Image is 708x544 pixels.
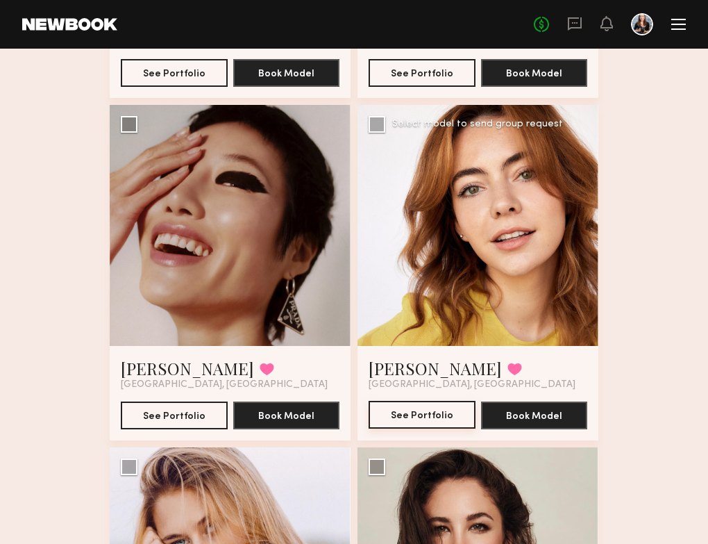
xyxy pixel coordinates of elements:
[233,402,340,429] button: Book Model
[369,59,475,87] button: See Portfolio
[369,401,475,429] button: See Portfolio
[481,67,588,79] a: Book Model
[233,67,340,79] a: Book Model
[121,379,328,390] span: [GEOGRAPHIC_DATA], [GEOGRAPHIC_DATA]
[481,59,588,87] button: Book Model
[121,357,254,379] a: [PERSON_NAME]
[121,59,228,87] button: See Portfolio
[369,357,502,379] a: [PERSON_NAME]
[392,119,563,129] div: Select model to send group request
[369,379,575,390] span: [GEOGRAPHIC_DATA], [GEOGRAPHIC_DATA]
[481,409,588,421] a: Book Model
[121,402,228,429] button: See Portfolio
[233,409,340,421] a: Book Model
[233,59,340,87] button: Book Model
[481,402,588,429] button: Book Model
